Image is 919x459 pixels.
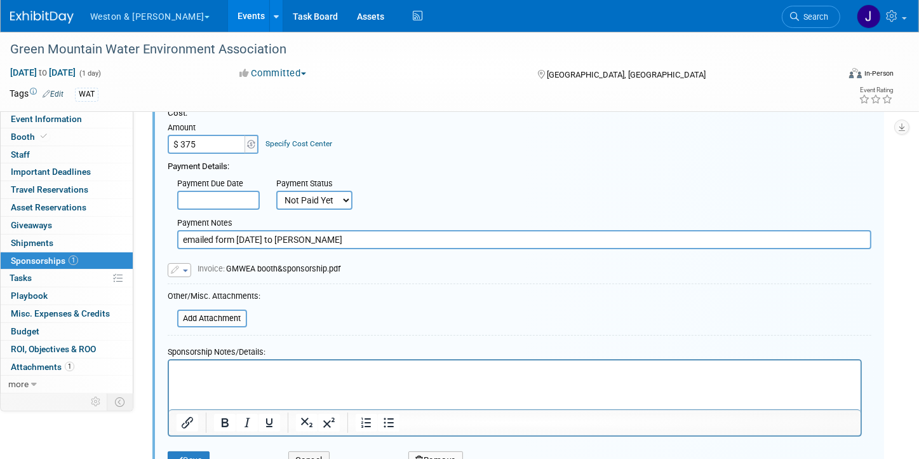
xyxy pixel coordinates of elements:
[296,414,318,432] button: Subscript
[168,107,871,120] div: Cost:
[799,12,828,22] span: Search
[198,264,226,273] span: Invoice:
[11,184,88,195] span: Travel Reservations
[43,90,64,99] a: Edit
[11,149,30,160] span: Staff
[1,376,133,393] a: more
[11,326,39,336] span: Budget
[1,235,133,252] a: Shipments
[10,273,32,283] span: Tasks
[1,270,133,287] a: Tasks
[65,362,74,371] span: 1
[1,163,133,181] a: Important Deadlines
[8,379,29,389] span: more
[168,291,260,305] div: Other/Misc. Attachments:
[1,341,133,358] a: ROI, Objectives & ROO
[1,217,133,234] a: Giveaways
[11,256,78,266] span: Sponsorships
[75,88,98,101] div: WAT
[1,287,133,305] a: Playbook
[1,146,133,163] a: Staff
[168,154,871,173] div: Payment Details:
[11,308,110,319] span: Misc. Expenses & Credits
[11,167,91,177] span: Important Deadlines
[11,291,48,301] span: Playbook
[11,344,96,354] span: ROI, Objectives & ROO
[258,414,280,432] button: Underline
[10,67,76,78] span: [DATE] [DATE]
[6,38,819,61] div: Green Mountain Water Environment Association
[107,394,133,410] td: Toggle Event Tabs
[177,414,198,432] button: Insert/edit link
[1,111,133,128] a: Event Information
[318,414,340,432] button: Superscript
[1,252,133,270] a: Sponsorships1
[85,394,107,410] td: Personalize Event Tab Strip
[762,66,894,85] div: Event Format
[236,414,258,432] button: Italic
[11,132,50,142] span: Booth
[859,87,893,93] div: Event Rating
[198,264,340,273] span: GMWEA booth&sponsorship.pdf
[1,128,133,146] a: Booth
[547,70,706,79] span: [GEOGRAPHIC_DATA], [GEOGRAPHIC_DATA]
[177,178,257,191] div: Payment Due Date
[857,4,881,29] img: Janet Ruggles-Power
[1,199,133,216] a: Asset Reservations
[37,67,49,78] span: to
[1,359,133,376] a: Attachments1
[10,87,64,102] td: Tags
[276,178,361,191] div: Payment Status
[236,67,311,80] button: Committed
[782,6,840,28] a: Search
[168,122,260,135] div: Amount
[266,139,333,148] a: Specify Cost Center
[78,69,101,78] span: (1 day)
[356,414,377,432] button: Numbered list
[11,238,53,248] span: Shipments
[169,360,861,409] iframe: Rich Text Area
[69,256,78,265] span: 1
[10,11,74,24] img: ExhibitDay
[168,341,862,359] div: Sponsorship Notes/Details:
[11,202,86,212] span: Asset Reservations
[378,414,399,432] button: Bullet list
[1,181,133,198] a: Travel Reservations
[864,69,894,78] div: In-Person
[177,217,871,230] div: Payment Notes
[11,220,52,230] span: Giveaways
[1,305,133,322] a: Misc. Expenses & Credits
[1,323,133,340] a: Budget
[849,68,862,78] img: Format-Inperson.png
[11,114,82,124] span: Event Information
[214,414,236,432] button: Bold
[11,362,74,372] span: Attachments
[41,133,47,140] i: Booth reservation complete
